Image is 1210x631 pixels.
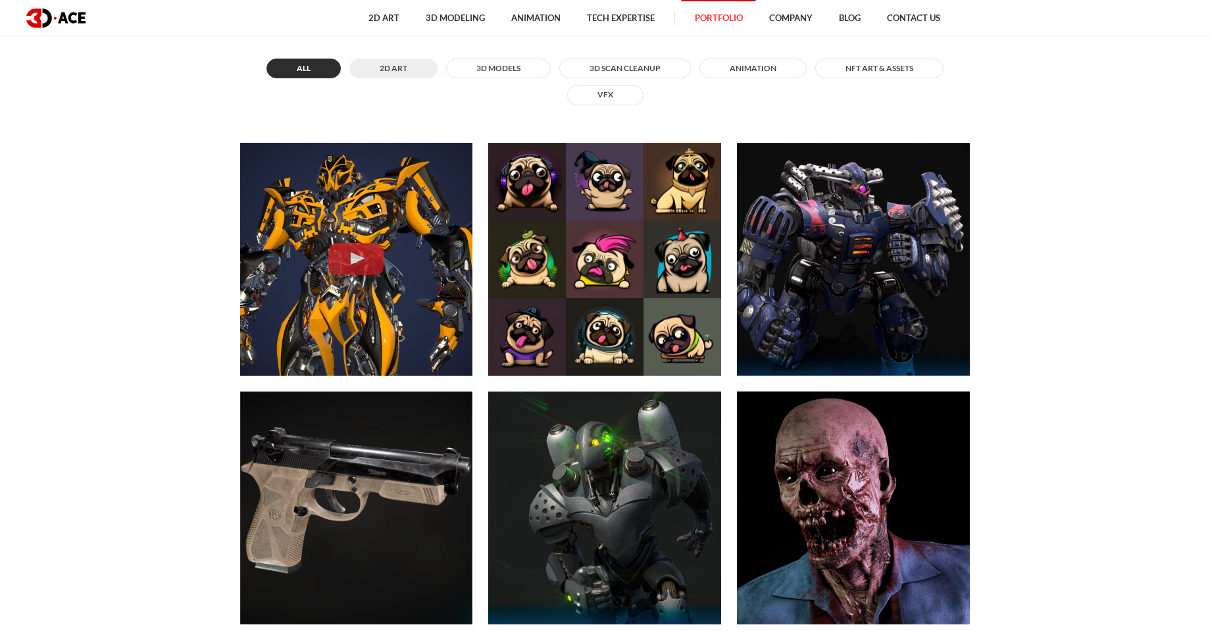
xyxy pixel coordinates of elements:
[815,59,944,78] button: NFT art & assets
[559,59,691,78] button: 3D Scan Cleanup
[699,59,807,78] button: ANIMATION
[480,135,729,384] a: Pugs 2D NFT Collection
[446,59,551,78] button: 3D MODELS
[349,59,438,78] button: 2D ART
[567,85,643,105] button: VFX
[266,59,341,78] button: All
[26,9,86,28] img: logo dark
[232,135,481,384] a: Bumblebee Bumblebee
[729,135,978,384] a: Guardian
